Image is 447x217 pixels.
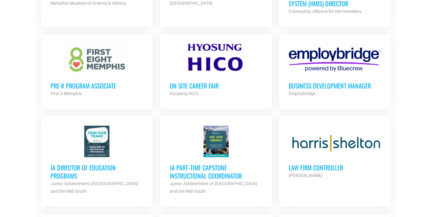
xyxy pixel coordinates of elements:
h3: Law Firm Controller [289,163,381,172]
a: JA Part‐time Capstone Instructional Coordinator Junior Achievement of [GEOGRAPHIC_DATA] and the M... [160,116,272,204]
a: On Site Career Fair Hyosung HICO [160,34,272,107]
a: JA Director of Education Programs Junior Achievement of [GEOGRAPHIC_DATA] and the Mid-South [41,116,153,204]
a: Business Development Manager Employbridge [279,34,391,107]
a: Pre-K Program Associate First 8 Memphis [41,34,153,107]
strong: Memphis Museum of Science & History [50,1,126,6]
strong: First 8 Memphis [50,91,82,96]
h3: Business Development Manager [289,82,381,90]
h3: JA Part‐time Capstone Instructional Coordinator [170,163,262,180]
h3: Pre-K Program Associate [50,82,143,90]
strong: Junior Achievement of [GEOGRAPHIC_DATA] and the Mid-South [170,181,257,194]
h3: JA Director of Education Programs [50,163,143,180]
h3: On Site Career Fair [170,82,262,90]
strong: Junior Achievement of [GEOGRAPHIC_DATA] and the Mid-South [50,181,138,194]
strong: Hyosung HICO [170,91,199,96]
strong: Employbridge [289,91,315,96]
strong: Community Alliance for the Homeless [289,9,362,14]
strong: [PERSON_NAME] [289,173,322,178]
strong: [GEOGRAPHIC_DATA] [170,1,212,6]
a: Law Firm Controller [PERSON_NAME] [279,116,391,189]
